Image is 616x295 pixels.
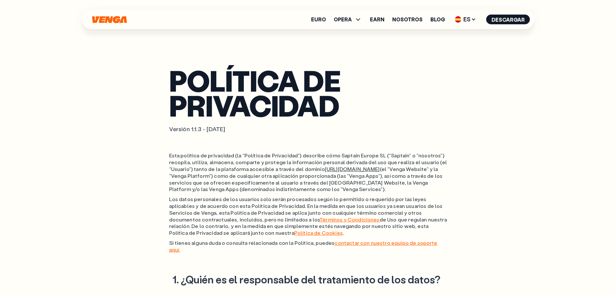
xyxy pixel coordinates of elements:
a: Blog [430,17,445,22]
p: Versión 1.1.3 - [DATE] [169,125,447,133]
p: Si tienes alguna duda o consulta relacionada con la Política, puedes [169,240,447,253]
button: Descargar [486,15,530,24]
img: flag-es [455,16,461,23]
a: Euro [311,17,326,22]
span: OPERA [334,16,362,23]
span: OPERA [334,17,352,22]
a: Earn [370,17,384,22]
svg: Inicio [92,16,128,23]
a: Política de Cookies [294,229,343,236]
span: ES [453,14,479,25]
p: Esta política de privacidad (la "Política de Privacidad") describe cómo Saptain Europe SL ("Sapta... [169,152,447,193]
h2: 1. ¿Quién es el responsable del tratamiento de los datos? [169,273,447,286]
a: contactar con nuestro equipo de soporte aquí. [169,239,438,253]
p: Los datos personales de los usuarios solo serán procesados según lo permitido o requerido por las... [169,196,447,236]
a: Nosotros [392,17,423,22]
a: Términos y Condiciones [319,216,380,223]
h1: Política de privacidad [169,68,447,118]
a: [URL][DOMAIN_NAME] [325,165,380,172]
